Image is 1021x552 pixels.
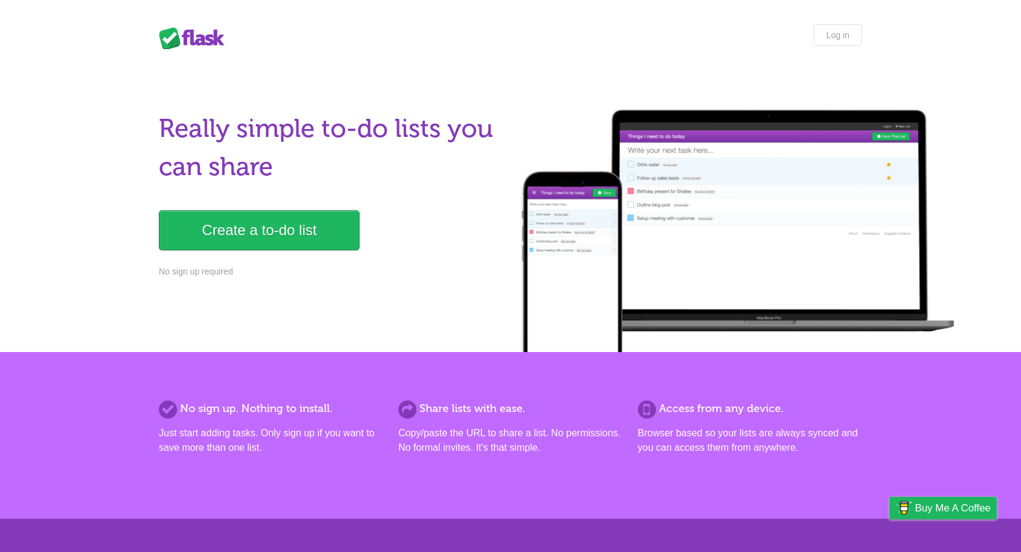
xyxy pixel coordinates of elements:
img: Buy me a coffee [895,497,912,518]
div: Flask Lists [159,27,232,49]
h1: Really simple to-do lists you can share [159,110,503,186]
p: No sign up required [159,265,503,278]
p: Copy/paste the URL to share a list. No permissions. No formal invites. It's that simple. [398,426,623,455]
h2: Share lists with ease. [398,401,623,417]
a: Create a to-do list [159,210,360,250]
h2: No sign up. Nothing to install. [159,401,383,417]
a: Log in [814,24,862,46]
p: Browser based so your lists are always synced and you can access them from anywhere. [638,426,862,455]
h2: Access from any device. [638,401,862,417]
span: Buy me a coffee [915,497,991,519]
a: Buy me a coffee [889,497,997,519]
p: Just start adding tasks. Only sign up if you want to save more than one list. [159,426,383,455]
